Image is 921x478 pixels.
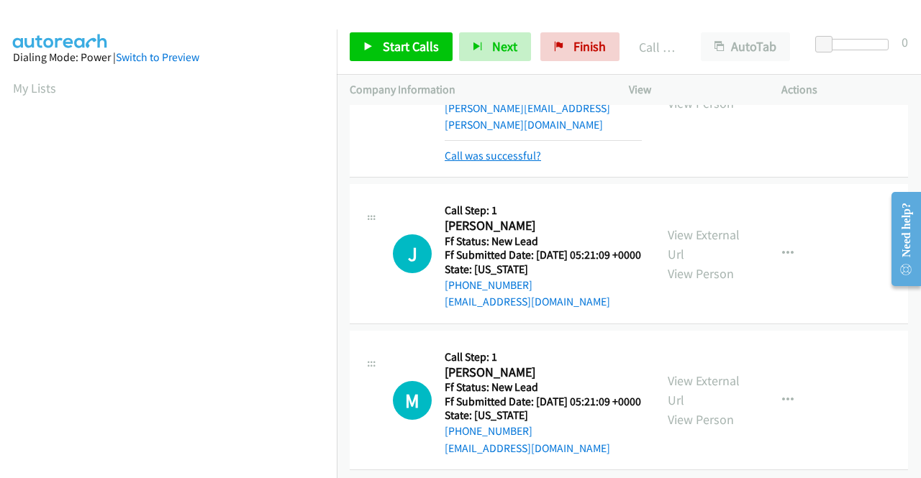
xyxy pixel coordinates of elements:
[445,364,641,381] h2: [PERSON_NAME]
[822,39,889,50] div: Delay between calls (in seconds)
[492,38,517,55] span: Next
[445,203,641,218] h5: Call Step: 1
[701,32,790,61] button: AutoTab
[445,380,641,395] h5: Ff Status: New Lead
[668,411,734,428] a: View Person
[459,32,531,61] button: Next
[393,381,432,420] h1: M
[540,32,620,61] a: Finish
[393,234,432,273] div: The call is yet to be attempted
[13,80,56,96] a: My Lists
[445,248,641,262] h5: Ff Submitted Date: [DATE] 05:21:09 +0000
[629,81,756,98] p: View
[383,38,439,55] span: Start Calls
[902,32,908,52] div: 0
[393,381,432,420] div: The call is yet to be attempted
[668,372,740,408] a: View External Url
[445,218,641,234] h2: [PERSON_NAME]
[350,81,603,98] p: Company Information
[880,182,921,296] iframe: Resource Center
[445,234,641,249] h5: Ff Status: New Lead
[445,278,532,292] a: [PHONE_NUMBER]
[445,149,541,162] a: Call was successful?
[445,395,641,409] h5: Ff Submitted Date: [DATE] 05:21:09 +0000
[13,49,324,66] div: Dialing Mode: Power |
[445,262,641,277] h5: State: [US_STATE]
[116,50,199,64] a: Switch to Preview
[445,441,610,455] a: [EMAIL_ADDRESS][DOMAIN_NAME]
[445,408,641,423] h5: State: [US_STATE]
[445,424,532,438] a: [PHONE_NUMBER]
[445,350,641,364] h5: Call Step: 1
[393,234,432,273] h1: J
[350,32,453,61] a: Start Calls
[573,38,606,55] span: Finish
[639,37,675,57] p: Call Completed
[668,265,734,282] a: View Person
[445,295,610,308] a: [EMAIL_ADDRESS][DOMAIN_NAME]
[668,226,740,262] a: View External Url
[781,81,908,98] p: Actions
